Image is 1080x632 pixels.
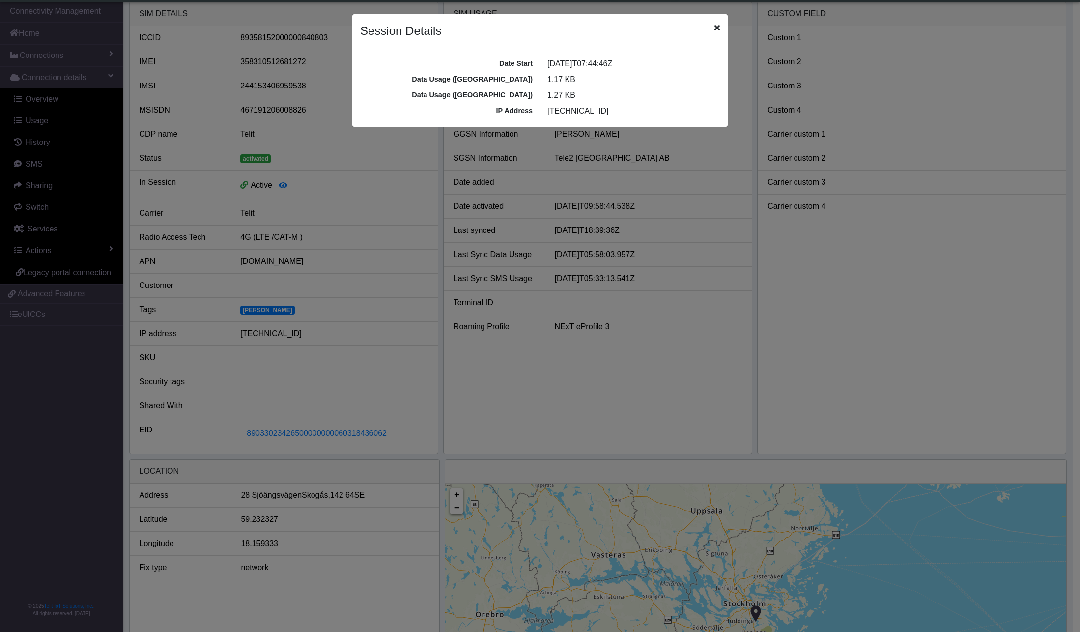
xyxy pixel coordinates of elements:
div: 1.17 KB [540,74,727,86]
span: Close [714,22,720,34]
div: Date Start [353,58,540,69]
div: IP Address [353,106,540,116]
h4: Session Details [360,22,441,40]
div: [DATE]T07:44:46Z [540,58,727,70]
div: Data Usage ([GEOGRAPHIC_DATA]) [353,90,540,101]
div: 1.27 KB [540,89,727,101]
div: [TECHNICAL_ID] [540,105,727,117]
div: Data Usage ([GEOGRAPHIC_DATA]) [353,74,540,85]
